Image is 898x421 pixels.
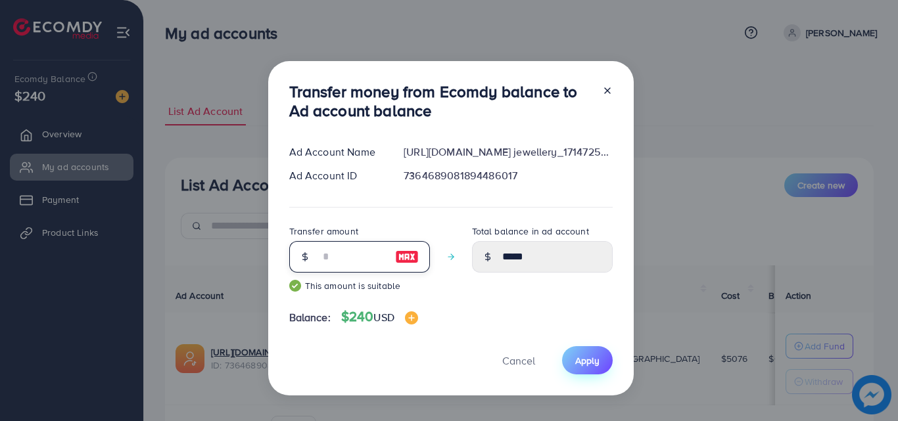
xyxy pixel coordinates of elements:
div: Ad Account Name [279,144,394,160]
span: Cancel [502,353,535,368]
div: 7364689081894486017 [393,168,623,183]
span: Apply [575,354,600,367]
button: Apply [562,346,613,374]
button: Cancel [486,346,552,374]
h4: $240 [341,309,418,325]
span: Balance: [289,310,331,325]
label: Total balance in ad account [472,225,589,238]
label: Transfer amount [289,225,358,238]
small: This amount is suitable [289,279,430,292]
h3: Transfer money from Ecomdy balance to Ad account balance [289,82,592,120]
img: image [395,249,419,265]
div: [URL][DOMAIN_NAME] jewellery_1714725321365 [393,144,623,160]
div: Ad Account ID [279,168,394,183]
img: image [405,311,418,324]
img: guide [289,280,301,292]
span: USD [373,310,394,324]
